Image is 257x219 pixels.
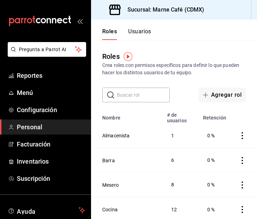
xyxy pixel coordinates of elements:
td: 0 % [199,172,230,197]
td: 0 % [199,123,230,148]
span: Reportes [17,71,85,80]
td: 8 [163,172,199,197]
button: Agregar rol [199,88,246,102]
button: Usuarios [128,28,151,40]
th: Nombre [91,108,163,123]
span: Ayuda [17,206,76,214]
button: actions [239,157,246,164]
td: 0 % [199,148,230,172]
span: Inventarios [17,157,85,166]
button: Mesero [102,182,119,189]
button: Pregunta a Parrot AI [8,42,86,57]
span: Facturación [17,139,85,149]
span: Menú [17,88,85,97]
td: 1 [163,123,199,148]
img: Tooltip marker [124,52,132,61]
a: Pregunta a Parrot AI [5,51,86,58]
span: Pregunta a Parrot AI [19,46,75,53]
div: Crea roles con permisos específicos para definir lo que pueden hacer los distintos usuarios de tu... [102,62,246,76]
div: Roles [102,51,120,62]
h3: Sucursal: Marne Café (CDMX) [122,6,204,14]
span: Configuración [17,105,85,115]
th: # de usuarios [163,108,199,123]
button: open_drawer_menu [77,18,83,24]
button: actions [239,132,246,139]
button: Cocina [102,206,118,213]
td: 6 [163,148,199,172]
th: Retención [199,108,230,123]
button: Barra [102,157,115,164]
span: Suscripción [17,174,85,183]
button: actions [239,182,246,189]
button: actions [239,206,246,213]
button: Roles [102,28,117,40]
input: Buscar rol [117,88,170,102]
button: Almacenista [102,132,130,139]
span: Personal [17,122,85,132]
div: navigation tabs [102,28,151,40]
